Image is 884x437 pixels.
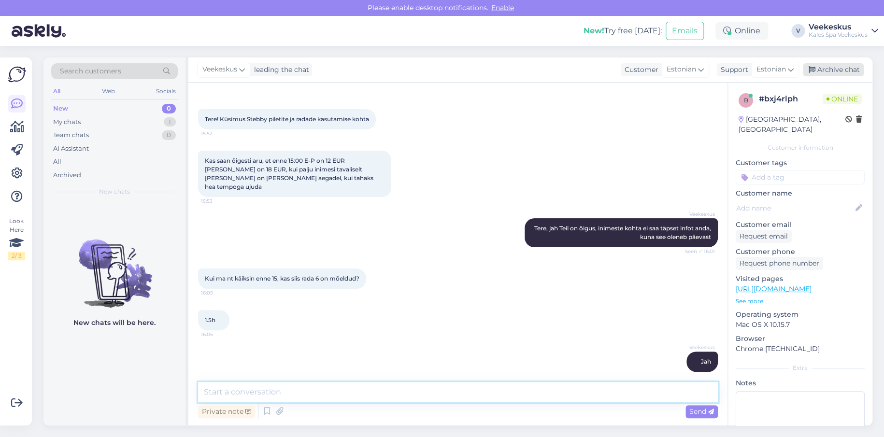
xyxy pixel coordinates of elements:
[736,220,865,230] p: Customer email
[736,143,865,152] div: Customer information
[205,275,359,282] span: Kui ma nt käiksin enne 15, kas siis rada 6 on mõeldud?
[679,372,715,380] span: 16:10
[736,247,865,257] p: Customer phone
[201,130,237,137] span: 15:52
[666,22,704,40] button: Emails
[8,252,25,260] div: 2 / 3
[162,104,176,113] div: 0
[736,170,865,184] input: Add a tag
[736,188,865,198] p: Customer name
[534,225,713,240] span: Tere, jah Teil on õigus, inimeste kohta ei saa täpset infot anda, kuna see oleneb päevast
[8,217,25,260] div: Look Here
[667,64,696,75] span: Estonian
[689,407,714,416] span: Send
[53,144,89,154] div: AI Assistant
[53,104,68,113] div: New
[809,31,868,39] div: Kales Spa Veekeskus
[53,130,89,140] div: Team chats
[488,3,517,12] span: Enable
[739,114,845,135] div: [GEOGRAPHIC_DATA], [GEOGRAPHIC_DATA]
[100,85,117,98] div: Web
[736,274,865,284] p: Visited pages
[736,334,865,344] p: Browser
[809,23,868,31] div: Veekeskus
[584,25,662,37] div: Try free [DATE]:
[250,65,309,75] div: leading the chat
[205,316,215,324] span: 1.5h
[73,318,156,328] p: New chats will be here.
[736,378,865,388] p: Notes
[736,344,865,354] p: Chrome [TECHNICAL_ID]
[809,23,878,39] a: VeekeskusKales Spa Veekeskus
[791,24,805,38] div: V
[679,248,715,255] span: Seen ✓ 16:01
[736,230,792,243] div: Request email
[99,187,130,196] span: New chats
[736,158,865,168] p: Customer tags
[744,97,748,104] span: b
[584,26,604,35] b: New!
[756,64,786,75] span: Estonian
[202,64,237,75] span: Veekeskus
[43,222,185,309] img: No chats
[736,284,812,293] a: [URL][DOMAIN_NAME]
[162,130,176,140] div: 0
[53,117,81,127] div: My chats
[201,289,237,296] span: 16:05
[736,203,854,213] input: Add name
[164,117,176,127] div: 1
[205,115,369,123] span: Tere! Küsimus Stebby piletite ja radade kasutamise kohta
[736,320,865,330] p: Mac OS X 10.15.7
[823,94,862,104] span: Online
[60,66,121,76] span: Search customers
[736,310,865,320] p: Operating system
[201,331,237,338] span: 16:05
[201,197,237,205] span: 15:53
[154,85,178,98] div: Socials
[715,22,768,40] div: Online
[759,93,823,105] div: # bxj4rlph
[198,405,255,418] div: Private note
[736,257,823,270] div: Request phone number
[8,65,26,84] img: Askly Logo
[621,65,658,75] div: Customer
[736,364,865,372] div: Extra
[51,85,62,98] div: All
[53,157,61,167] div: All
[701,358,711,365] span: Jah
[679,344,715,351] span: Veekeskus
[53,170,81,180] div: Archived
[736,297,865,306] p: See more ...
[205,157,375,190] span: Kas saan õigesti aru, et enne 15:00 E-P on 12 EUR [PERSON_NAME] on 18 EUR, kui palju inimesi tava...
[717,65,748,75] div: Support
[803,63,864,76] div: Archive chat
[679,211,715,218] span: Veekeskus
